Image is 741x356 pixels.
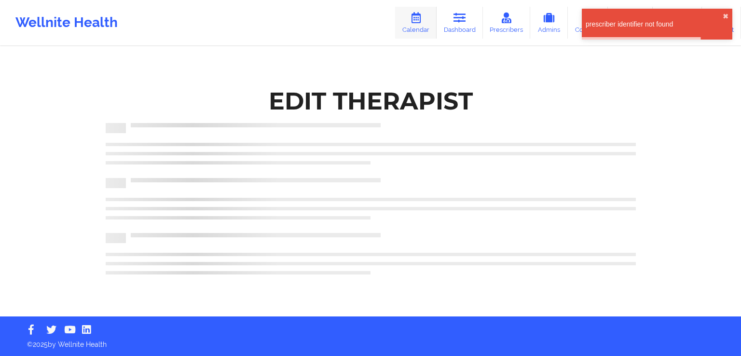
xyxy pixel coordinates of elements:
div: prescriber identifier not found [586,19,723,29]
button: close [723,13,728,20]
a: Prescribers [483,7,531,39]
p: © 2025 by Wellnite Health [20,333,721,349]
a: Admins [530,7,568,39]
div: Edit Therapist [269,86,473,116]
a: Calendar [395,7,437,39]
a: Dashboard [437,7,483,39]
a: Coaches [568,7,608,39]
